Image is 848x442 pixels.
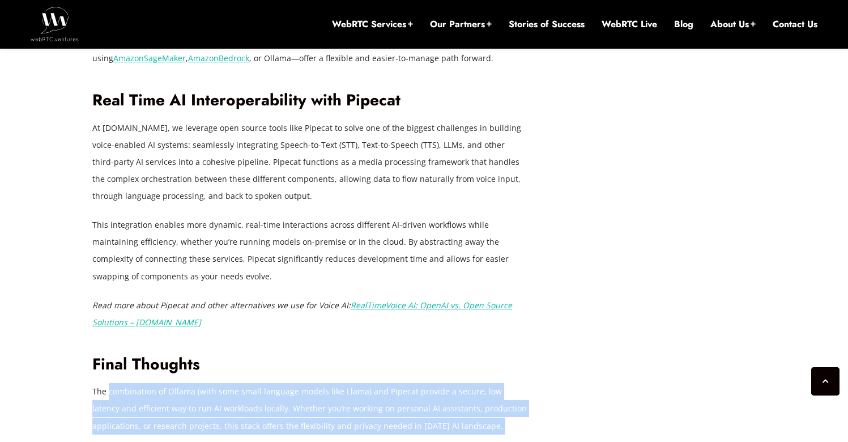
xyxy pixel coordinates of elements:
a: Contact Us [773,18,817,31]
a: Voice AI: OpenAI vs. Open Source Solutions – [DOMAIN_NAME] [92,300,512,328]
p: At [DOMAIN_NAME], we leverage open source tools like Pipecat to solve one of the biggest challeng... [92,120,529,205]
a: Amazon [188,53,219,63]
h2: Real Time AI Interoperability with Pipecat [92,91,529,110]
a: SageMaker [144,53,186,63]
a: About Us [710,18,756,31]
p: The combination of Ollama (with some small language models like Llama) and Pipecat provide a secu... [92,383,529,434]
h2: Final Thoughts [92,355,529,375]
a: Time [367,300,386,311]
em: Read more about Pipecat and other alternatives we use for Voice AI: [92,300,512,328]
a: Blog [674,18,693,31]
a: Bedrock [219,53,249,63]
p: This integration enables more dynamic, real-time interactions across different AI-driven workflow... [92,216,529,284]
a: Real [351,300,367,311]
a: Amazon [113,53,144,63]
a: WebRTC Live [602,18,657,31]
a: Stories of Success [509,18,585,31]
img: WebRTC.ventures [31,7,79,41]
a: Our Partners [430,18,492,31]
a: WebRTC Services [332,18,413,31]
